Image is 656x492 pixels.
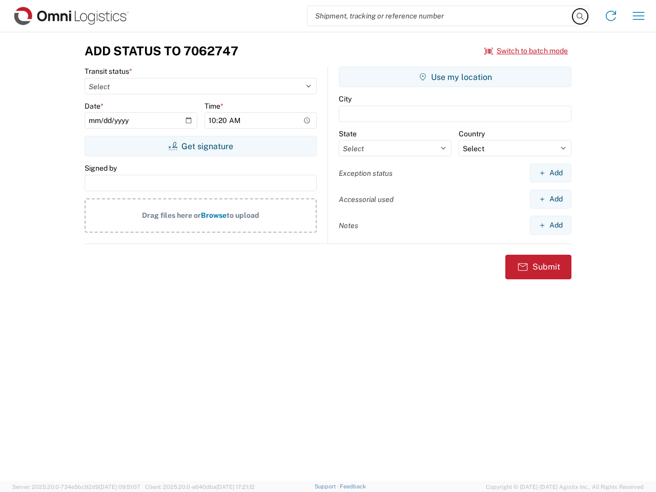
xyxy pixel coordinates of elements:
[85,67,132,76] label: Transit status
[339,67,571,87] button: Use my location
[315,483,340,489] a: Support
[307,6,573,26] input: Shipment, tracking or reference number
[227,211,259,219] span: to upload
[201,211,227,219] span: Browse
[216,484,255,490] span: [DATE] 17:21:12
[340,483,366,489] a: Feedback
[530,163,571,182] button: Add
[339,94,352,104] label: City
[145,484,255,490] span: Client: 2025.20.0-e640dba
[484,43,568,59] button: Switch to batch mode
[339,129,357,138] label: State
[85,163,117,173] label: Signed by
[85,101,104,111] label: Date
[505,255,571,279] button: Submit
[339,195,394,204] label: Accessorial used
[142,211,201,219] span: Drag files here or
[12,484,140,490] span: Server: 2025.20.0-734e5bc92d9
[85,44,238,58] h3: Add Status to 7062747
[99,484,140,490] span: [DATE] 09:51:07
[530,216,571,235] button: Add
[530,190,571,209] button: Add
[486,482,644,491] span: Copyright © [DATE]-[DATE] Agistix Inc., All Rights Reserved
[459,129,485,138] label: Country
[339,221,358,230] label: Notes
[204,101,223,111] label: Time
[339,169,393,178] label: Exception status
[85,136,317,156] button: Get signature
